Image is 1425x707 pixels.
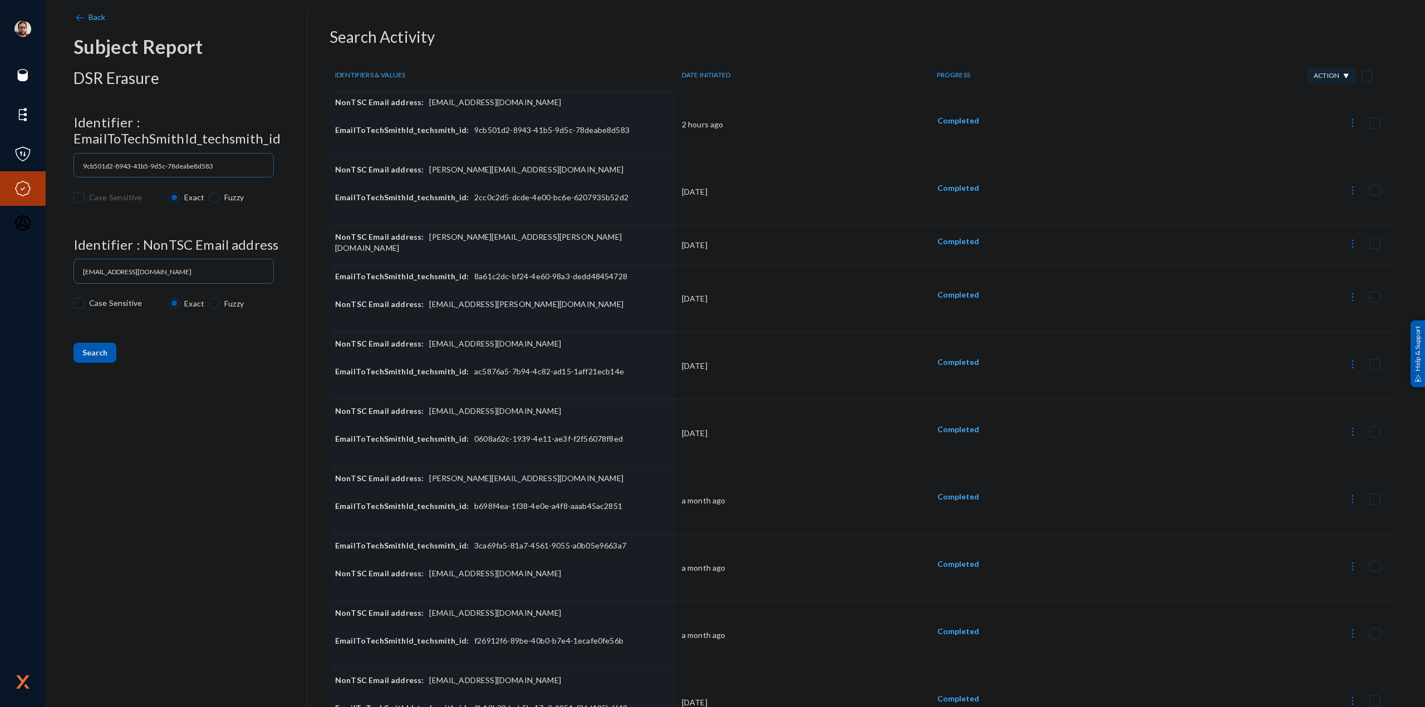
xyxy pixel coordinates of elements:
[73,35,307,58] div: Subject Report
[1347,185,1358,196] img: icon-more.svg
[928,554,988,574] button: Completed
[928,419,988,439] button: Completed
[676,265,923,333] td: [DATE]
[335,568,671,596] div: [EMAIL_ADDRESS][DOMAIN_NAME]
[335,97,424,107] span: NonTSC Email address:
[14,180,31,197] img: icon-compliance.svg
[220,298,244,309] span: Fuzzy
[14,67,31,83] img: icon-sources.svg
[73,115,307,147] h4: Identifier : EmailToTechSmithId_techsmith_id
[73,12,109,22] a: Back
[180,191,204,203] span: Exact
[335,406,671,433] div: [EMAIL_ADDRESS][DOMAIN_NAME]
[330,28,1397,47] h3: Search Activity
[335,165,424,174] span: NonTSC Email address:
[937,626,979,636] span: Completed
[928,285,988,305] button: Completed
[1347,359,1358,370] img: icon-more.svg
[335,501,671,528] div: b698f4ea-1f38-4e0e-a4f8-aaab45ac2851
[14,215,31,231] img: icon-oauth.svg
[89,295,142,312] span: Case Sensitive
[1347,695,1358,706] img: icon-more.svg
[335,339,424,348] span: NonTSC Email address:
[1347,493,1358,505] img: icon-more.svg
[335,271,671,299] div: 8a61c2dc-bf24-4e60-98a3-dedd48454728
[937,694,979,703] span: Completed
[335,125,671,152] div: 9cb501d2-8943-41b5-9d5c-78deabe8d583
[1347,628,1358,639] img: icon-more.svg
[335,434,469,443] span: EmailToTechSmithId_techsmith_id:
[335,675,671,703] div: [EMAIL_ADDRESS][DOMAIN_NAME]
[82,348,107,357] span: Search
[335,231,671,259] div: [PERSON_NAME][EMAIL_ADDRESS][PERSON_NAME][DOMAIN_NAME]
[220,191,244,203] span: Fuzzy
[89,189,142,206] span: Case Sensitive
[335,541,469,550] span: EmailToTechSmithId_techsmith_id:
[937,236,979,246] span: Completed
[923,60,1131,91] th: PROGRESS
[928,621,988,641] button: Completed
[937,183,979,192] span: Completed
[937,492,979,501] span: Completed
[14,146,31,162] img: icon-policies.svg
[335,232,424,241] span: NonTSC Email address:
[335,473,671,501] div: [PERSON_NAME][EMAIL_ADDRESS][DOMAIN_NAME]
[937,424,979,434] span: Completed
[1414,374,1422,382] img: help_support.svg
[676,602,923,669] td: a month ago
[335,406,424,416] span: NonTSC Email address:
[335,540,671,568] div: 3ca69fa5-81a7-4561-9055-a0b05e9663a7
[1347,117,1358,128] img: icon-more.svg
[335,473,424,483] span: NonTSC Email address:
[89,12,106,22] span: Back
[335,501,469,511] span: EmailToTechSmithId_techsmith_id:
[180,298,204,309] span: Exact
[676,91,923,159] td: 2 hours ago
[928,487,988,507] button: Completed
[335,299,424,309] span: NonTSC Email address:
[937,357,979,367] span: Completed
[335,271,469,281] span: EmailToTechSmithId_techsmith_id:
[335,607,671,635] div: [EMAIL_ADDRESS][DOMAIN_NAME]
[335,164,671,192] div: [PERSON_NAME][EMAIL_ADDRESS][DOMAIN_NAME]
[73,237,307,253] h4: Identifier : NonTSC Email address
[335,192,469,202] span: EmailToTechSmithId_techsmith_id:
[335,635,671,663] div: f26912f6-89be-40b0-b7e4-1ecafe0fe56b
[335,367,469,376] span: EmailToTechSmithId_techsmith_id:
[1411,320,1425,387] div: Help & Support
[1347,291,1358,303] img: icon-more.svg
[676,226,923,265] td: [DATE]
[676,467,923,535] td: a month ago
[928,111,988,131] button: Completed
[335,192,671,220] div: 2cc0c2d5-dcde-4e00-bc6e-6207935b52d2
[335,338,671,366] div: [EMAIL_ADDRESS][DOMAIN_NAME]
[330,60,676,91] th: IDENTIFIERS & VALUES
[937,559,979,568] span: Completed
[335,299,671,327] div: [EMAIL_ADDRESS][PERSON_NAME][DOMAIN_NAME]
[676,60,923,91] th: DATE INITIATED
[73,343,116,363] button: Search
[937,290,979,299] span: Completed
[335,568,424,578] span: NonTSC Email address:
[335,636,469,645] span: EmailToTechSmithId_techsmith_id:
[928,231,988,251] button: Completed
[937,116,979,125] span: Completed
[335,608,424,617] span: NonTSC Email address:
[14,106,31,123] img: icon-elements.svg
[335,433,671,461] div: 0608a62c-1939-4e11-ae3f-f2f56078f8ed
[14,21,31,37] img: 4ef91cf57f1b271062fbd3b442c6b465
[335,675,424,685] span: NonTSC Email address:
[335,97,671,125] div: [EMAIL_ADDRESS][DOMAIN_NAME]
[73,69,307,88] h3: DSR Erasure
[676,535,923,602] td: a month ago
[73,12,86,24] img: back-arrow.svg
[928,352,988,372] button: Completed
[928,178,988,198] button: Completed
[676,159,923,226] td: [DATE]
[1347,238,1358,249] img: icon-more.svg
[676,400,923,467] td: [DATE]
[676,333,923,400] td: [DATE]
[1347,561,1358,572] img: icon-more.svg
[1347,426,1358,437] img: icon-more.svg
[335,125,469,135] span: EmailToTechSmithId_techsmith_id:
